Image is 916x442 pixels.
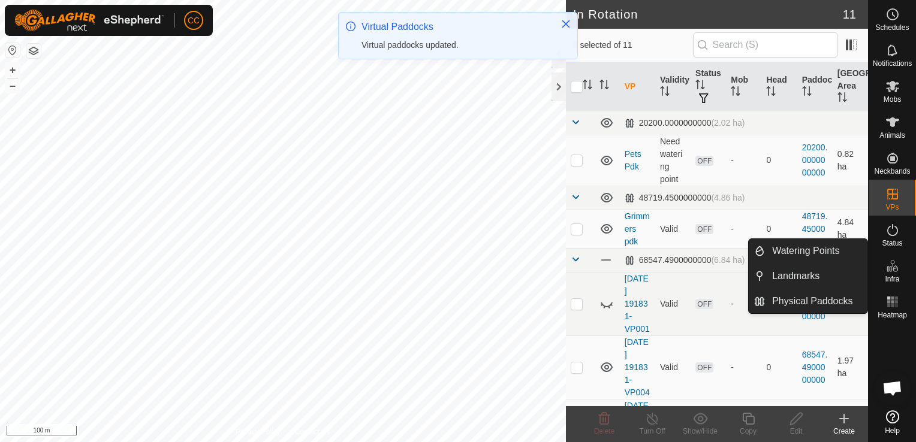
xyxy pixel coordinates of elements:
li: Landmarks [749,264,867,288]
span: 0 selected of 11 [573,39,693,52]
p-sorticon: Activate to sort [766,88,776,98]
span: Infra [885,276,899,283]
div: Open chat [875,370,911,406]
span: (2.02 ha) [711,118,745,128]
p-sorticon: Activate to sort [583,81,592,91]
td: Valid [655,335,691,399]
span: Schedules [875,24,909,31]
span: Physical Paddocks [772,294,852,308]
div: Turn Off [628,426,676,437]
div: 20200.0000000000 [625,118,745,128]
p-sorticon: Activate to sort [695,81,705,91]
a: 20200.0000000000 [802,143,828,177]
div: Virtual paddocks updated. [361,39,549,52]
a: Landmarks [765,264,867,288]
div: - [731,223,757,235]
th: VP [620,62,655,111]
span: OFF [695,299,713,309]
th: Status [691,62,726,111]
td: 0.82 ha [833,135,868,186]
button: – [5,78,20,93]
span: Notifications [873,60,912,67]
td: Need watering point [655,135,691,186]
button: + [5,63,20,77]
span: Status [882,240,902,247]
a: Watering Points [765,239,867,263]
li: Watering Points [749,239,867,263]
th: Validity [655,62,691,111]
img: Gallagher Logo [14,10,164,31]
a: Physical Paddocks [765,289,867,313]
div: 48719.4500000000 [625,193,745,203]
span: (4.86 ha) [711,193,745,202]
td: 0 [761,335,797,399]
a: 48719.4500000000 [802,211,828,246]
p-sorticon: Activate to sort [731,88,740,98]
td: 0 [761,210,797,248]
span: CC [188,14,200,27]
div: Virtual Paddocks [361,20,549,34]
td: 1.97 ha [833,335,868,399]
p-sorticon: Activate to sort [599,81,609,91]
a: Privacy Policy [236,426,281,437]
a: Help [869,405,916,439]
span: OFF [695,156,713,166]
a: [DATE] 191831-VP004 [625,337,650,397]
th: Paddock [797,62,833,111]
div: Create [820,426,868,437]
a: Grimmers pdk [625,211,650,246]
span: Animals [879,132,905,139]
h2: In Rotation [573,7,843,22]
p-sorticon: Activate to sort [660,88,670,98]
span: (6.84 ha) [711,255,745,265]
span: Help [885,427,900,434]
div: Edit [772,426,820,437]
p-sorticon: Activate to sort [802,88,812,98]
input: Search (S) [693,32,838,57]
span: Neckbands [874,168,910,175]
a: 68547.4900000000 [802,350,828,385]
td: 0 [761,135,797,186]
span: OFF [695,362,713,373]
button: Reset Map [5,43,20,57]
th: Mob [726,62,761,111]
p-sorticon: Activate to sort [837,94,847,104]
a: 68547.4900000000 [802,286,828,321]
td: Valid [655,272,691,335]
span: Heatmap [878,311,907,319]
span: Mobs [884,96,901,103]
button: Map Layers [26,44,41,58]
div: Copy [724,426,772,437]
span: Watering Points [772,244,839,258]
li: Physical Paddocks [749,289,867,313]
td: Valid [655,210,691,248]
a: Contact Us [295,426,330,437]
span: Landmarks [772,269,819,283]
a: [DATE] 191831-VP001 [625,274,650,334]
div: - [731,361,757,374]
div: - [731,298,757,310]
span: 11 [843,5,856,23]
a: Pets Pdk [625,149,641,171]
div: 68547.4900000000 [625,255,745,265]
div: - [731,154,757,166]
span: OFF [695,224,713,234]
span: Delete [594,427,615,435]
th: Head [761,62,797,111]
div: Show/Hide [676,426,724,437]
th: [GEOGRAPHIC_DATA] Area [833,62,868,111]
span: VPs [885,204,899,211]
td: 4.84 ha [833,210,868,248]
button: Close [558,16,574,32]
